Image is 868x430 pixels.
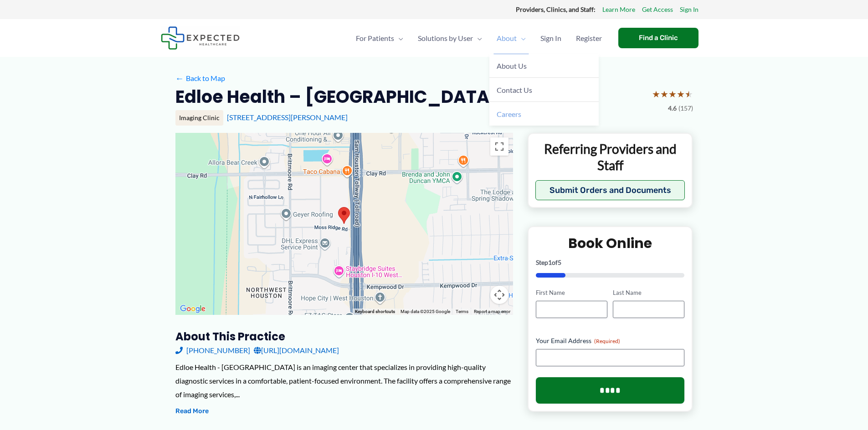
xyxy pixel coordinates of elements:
[418,22,473,54] span: Solutions by User
[618,28,699,48] a: Find a Clinic
[474,309,510,314] a: Report a map error
[680,4,699,15] a: Sign In
[456,309,468,314] a: Terms (opens in new tab)
[490,137,508,156] button: Toggle fullscreen view
[175,360,513,401] div: Edloe Health - [GEOGRAPHIC_DATA] is an imaging center that specializes in providing high-quality ...
[678,102,693,114] span: (157)
[536,288,607,297] label: First Name
[161,26,240,50] img: Expected Healthcare Logo - side, dark font, small
[652,86,660,102] span: ★
[178,303,208,315] a: Open this area in Google Maps (opens a new window)
[535,141,685,174] p: Referring Providers and Staff
[536,259,685,266] p: Step of
[497,86,532,94] span: Contact Us
[602,4,635,15] a: Learn More
[540,22,561,54] span: Sign In
[490,286,508,304] button: Map camera controls
[356,22,394,54] span: For Patients
[175,344,250,357] a: [PHONE_NUMBER]
[660,86,668,102] span: ★
[558,258,561,266] span: 5
[497,61,527,70] span: About Us
[349,22,609,54] nav: Primary Site Navigation
[254,344,339,357] a: [URL][DOMAIN_NAME]
[548,258,552,266] span: 1
[175,406,209,417] button: Read More
[394,22,403,54] span: Menu Toggle
[175,110,223,126] div: Imaging Clinic
[401,309,450,314] span: Map data ©2025 Google
[473,22,482,54] span: Menu Toggle
[175,329,513,344] h3: About this practice
[516,5,596,13] strong: Providers, Clinics, and Staff:
[536,234,685,252] h2: Book Online
[533,22,569,54] a: Sign In
[175,86,498,108] h2: Edloe Health – [GEOGRAPHIC_DATA]
[178,303,208,315] img: Google
[613,288,684,297] label: Last Name
[594,338,620,344] span: (Required)
[535,180,685,200] button: Submit Orders and Documents
[576,22,602,54] span: Register
[227,113,348,121] a: [STREET_ADDRESS][PERSON_NAME]
[497,22,517,54] span: About
[175,71,225,85] a: ←Back to Map
[489,54,599,78] a: About Us
[489,22,533,54] a: AboutMenu Toggle
[668,86,677,102] span: ★
[668,102,677,114] span: 4.6
[497,110,521,118] span: Careers
[536,336,685,345] label: Your Email Address
[489,102,599,126] a: Careers
[349,22,411,54] a: For PatientsMenu Toggle
[489,78,599,102] a: Contact Us
[175,74,184,82] span: ←
[355,309,395,315] button: Keyboard shortcuts
[569,22,609,54] a: Register
[677,86,685,102] span: ★
[411,22,489,54] a: Solutions by UserMenu Toggle
[517,22,526,54] span: Menu Toggle
[685,86,693,102] span: ★
[642,4,673,15] a: Get Access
